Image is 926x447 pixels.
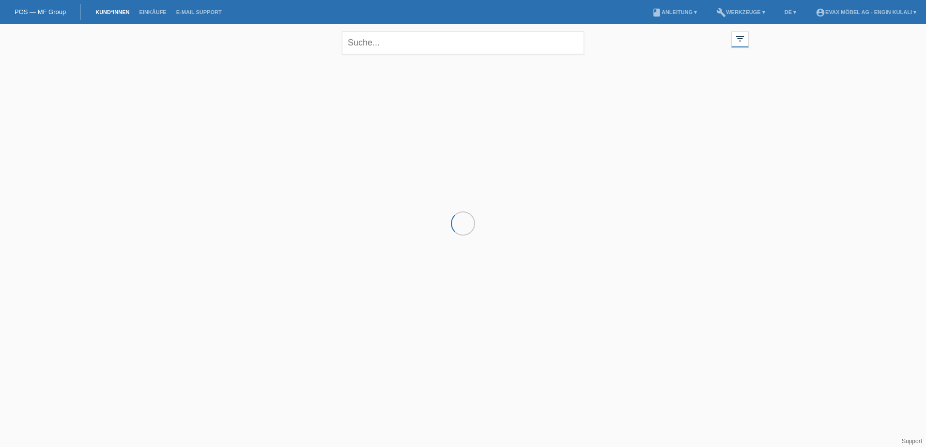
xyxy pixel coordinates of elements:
a: bookAnleitung ▾ [647,9,702,15]
a: POS — MF Group [15,8,66,15]
a: Support [902,438,922,445]
a: buildWerkzeuge ▾ [711,9,770,15]
a: DE ▾ [780,9,801,15]
a: E-Mail Support [171,9,227,15]
a: account_circleEVAX Möbel AG - Engin Kulali ▾ [811,9,921,15]
a: Kund*innen [91,9,134,15]
input: Suche... [342,31,584,54]
i: build [716,8,726,17]
i: account_circle [816,8,825,17]
a: Einkäufe [134,9,171,15]
i: book [652,8,662,17]
i: filter_list [735,33,745,44]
